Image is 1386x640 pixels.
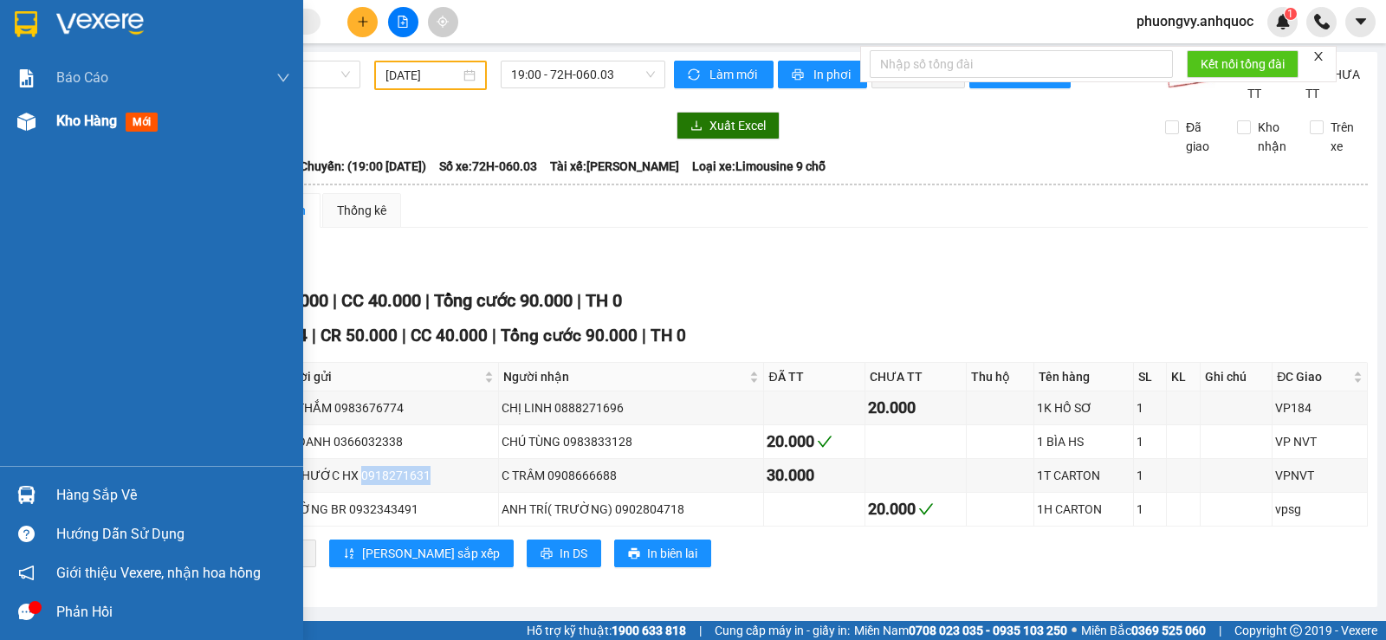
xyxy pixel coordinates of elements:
span: Giới thiệu Vexere, nhận hoa hồng [56,562,261,584]
strong: 0369 525 060 [1131,624,1206,637]
span: Người nhận [503,367,746,386]
div: Thống kê [337,201,386,220]
span: Kết nối tổng đài [1201,55,1285,74]
img: logo-vxr [15,11,37,37]
span: | [333,290,337,311]
button: caret-down [1345,7,1376,37]
div: CHỊ LINH 0888271696 [502,398,761,417]
div: 30.000 [767,463,862,488]
span: Xuất Excel [709,116,766,135]
span: Tổng cước 90.000 [501,326,638,346]
span: | [699,621,702,640]
span: Chuyến: (19:00 [DATE]) [300,157,426,176]
span: plus [357,16,369,28]
th: Tên hàng [1034,363,1134,391]
div: 1 [1137,500,1163,519]
span: close [1312,50,1324,62]
th: SL [1134,363,1167,391]
span: printer [628,547,640,561]
span: download [690,120,703,133]
span: 19:00 - 72H-060.03 [511,61,654,87]
span: Số xe: 72H-060.03 [439,157,537,176]
span: Tài xế: [PERSON_NAME] [550,157,679,176]
span: Hỗ trợ kỹ thuật: [527,621,686,640]
span: 1 [1287,8,1293,20]
th: CHƯA TT [865,363,967,391]
input: 14/10/2025 [385,66,461,85]
span: printer [792,68,806,82]
span: CC 40.000 [411,326,488,346]
div: 1K HỒ SƠ [1037,398,1130,417]
div: 1 [1137,466,1163,485]
span: caret-down [1353,14,1369,29]
span: [PERSON_NAME] sắp xếp [362,544,500,563]
span: file-add [397,16,409,28]
img: warehouse-icon [17,486,36,504]
span: Cung cấp máy in - giấy in: [715,621,850,640]
span: | [492,326,496,346]
div: ANH TRÍ( TRƯỜNG) 0902804718 [502,500,761,519]
span: question-circle [18,526,35,542]
span: | [402,326,406,346]
span: Đã giao [1179,118,1224,156]
span: Kho hàng [56,113,117,129]
span: Tổng cước 90.000 [434,290,573,311]
span: aim [437,16,449,28]
div: Phản hồi [56,599,290,625]
div: 1 [1137,432,1163,451]
th: KL [1167,363,1201,391]
button: syncLàm mới [674,61,774,88]
span: In phơi [813,65,853,84]
th: ĐÃ TT [764,363,865,391]
span: Miền Nam [854,621,1067,640]
div: 1T CARTON [1037,466,1130,485]
span: | [642,326,646,346]
span: TH 0 [586,290,622,311]
th: Thu hộ [967,363,1035,391]
span: Loại xe: Limousine 9 chỗ [692,157,826,176]
span: copyright [1290,624,1302,637]
div: VP NVT [1275,432,1364,451]
button: downloadXuất Excel [677,112,780,139]
span: printer [541,547,553,561]
div: CHÚ TÙNG 0983833128 [502,432,761,451]
span: CR 50.000 [321,326,398,346]
span: check [817,434,832,449]
div: 20.000 [868,396,963,420]
span: Người gửi [276,367,482,386]
button: printerIn biên lai [614,540,711,567]
span: sort-ascending [343,547,355,561]
span: Báo cáo [56,67,108,88]
div: CHỊ OANH 0366032338 [275,432,496,451]
button: file-add [388,7,418,37]
button: plus [347,7,378,37]
span: Miền Bắc [1081,621,1206,640]
div: 1 BÌA HS [1037,432,1130,451]
button: sort-ascending[PERSON_NAME] sắp xếp [329,540,514,567]
img: phone-icon [1314,14,1330,29]
span: ĐC Giao [1277,367,1350,386]
span: Làm mới [709,65,760,84]
div: 20.000 [868,497,963,521]
span: | [312,326,316,346]
span: TH 0 [651,326,686,346]
div: CHỊ THẮM 0983676774 [275,398,496,417]
span: phuongvy.anhquoc [1123,10,1267,32]
span: In biên lai [647,544,697,563]
div: C TRÂM 0908666688 [502,466,761,485]
span: In DS [560,544,587,563]
div: CÔ PHƯỚC HX 0918271631 [275,466,496,485]
span: Kho nhận [1251,118,1296,156]
strong: 1900 633 818 [612,624,686,637]
span: check [918,501,934,517]
button: Kết nối tổng đài [1187,50,1299,78]
span: Trên xe [1324,118,1369,156]
img: icon-new-feature [1275,14,1291,29]
span: | [425,290,430,311]
div: Hàng sắp về [56,482,290,508]
span: | [577,290,581,311]
button: aim [428,7,458,37]
span: sync [688,68,703,82]
span: | [1219,621,1221,640]
div: 1H CARTON [1037,500,1130,519]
